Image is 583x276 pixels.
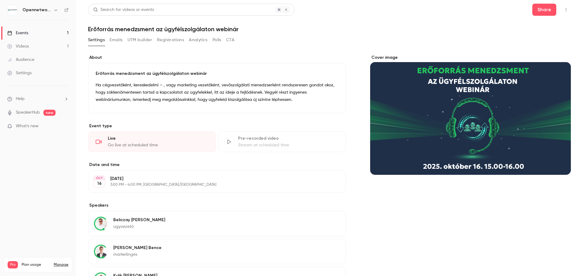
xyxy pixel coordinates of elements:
div: Videos [7,43,29,49]
div: Pre-recorded videoStream at scheduled time [218,131,346,152]
p: marketinges [113,251,162,258]
div: OCT [94,176,105,180]
span: Help [16,96,25,102]
div: LiveGo live at scheduled time [88,131,216,152]
p: 3:00 PM - 4:00 PM, [GEOGRAPHIC_DATA]/[GEOGRAPHIC_DATA] [110,182,314,187]
button: UTM builder [128,35,152,45]
p: Beliczay [PERSON_NAME] [113,217,165,223]
button: Emails [110,35,122,45]
div: Go live at scheduled time [108,142,208,148]
div: Stream at scheduled time [238,142,339,148]
span: Pro [8,261,18,268]
p: [DATE] [110,176,314,182]
img: Opennetworks Kft. [8,5,17,15]
img: Szabó Bence [94,244,108,259]
p: 16 [97,181,102,187]
img: Beliczay András [94,216,108,231]
label: Cover image [370,55,571,61]
a: Manage [54,262,68,267]
label: Speakers [88,202,346,208]
a: SpeakerHub [16,109,40,116]
div: Search for videos or events [93,7,154,13]
div: Beliczay AndrásBeliczay [PERSON_NAME]ügyvezető [88,211,346,236]
p: [PERSON_NAME] Bence [113,245,162,251]
button: Polls [213,35,221,45]
h6: Opennetworks Kft. [22,7,51,13]
h1: Erőforrás menedzsment az ügyfélszolgálaton webinár [88,25,571,33]
p: Erőforrás menedzsment az ügyfélszolgálaton webinár [96,71,338,77]
button: Analytics [189,35,208,45]
div: Pre-recorded video [238,135,339,141]
div: Live [108,135,208,141]
div: Settings [7,70,32,76]
p: Event type [88,123,346,129]
label: About [88,55,346,61]
button: Settings [88,35,105,45]
li: help-dropdown-opener [7,96,69,102]
div: Events [7,30,28,36]
p: Ha cégvezetőként, kereskedelmi – , vagy marketing vezetőként, vevőszolgálati menedzserként rendsz... [96,81,338,103]
button: Share [532,4,556,16]
p: ügyvezető [113,224,165,230]
span: Plan usage [22,262,50,267]
button: Registrations [157,35,184,45]
section: Cover image [370,55,571,175]
button: CTA [226,35,234,45]
div: Szabó Bence[PERSON_NAME] Bencemarketinges [88,239,346,264]
div: Audience [7,57,34,63]
span: What's new [16,123,39,129]
span: new [43,110,56,116]
label: Date and time [88,162,346,168]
